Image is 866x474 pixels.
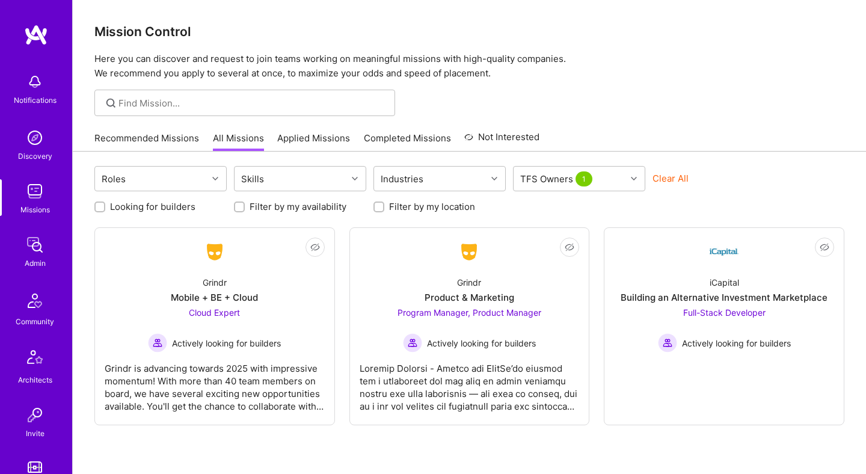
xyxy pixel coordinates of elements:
div: Mobile + BE + Cloud [171,291,258,304]
p: Here you can discover and request to join teams working on meaningful missions with high-quality ... [94,52,844,81]
i: icon EyeClosed [565,242,574,252]
img: Company Logo [200,241,229,263]
div: Grindr [457,276,481,289]
img: admin teamwork [23,233,47,257]
div: Roles [99,170,129,188]
span: Cloud Expert [189,307,240,318]
a: Company LogoGrindrMobile + BE + CloudCloud Expert Actively looking for buildersActively looking f... [105,238,325,415]
i: icon SearchGrey [104,96,118,110]
img: Company Logo [455,241,484,263]
a: All Missions [213,132,264,152]
div: Invite [26,427,45,440]
i: icon EyeClosed [310,242,320,252]
span: Full-Stack Developer [683,307,766,318]
a: Completed Missions [364,132,451,152]
div: Product & Marketing [425,291,514,304]
div: Admin [25,257,46,269]
a: Applied Missions [277,132,350,152]
img: bell [23,70,47,94]
div: Grindr [203,276,227,289]
div: Notifications [14,94,57,106]
span: Actively looking for builders [427,337,536,349]
a: Company LogoGrindrProduct & MarketingProgram Manager, Product Manager Actively looking for builde... [360,238,580,415]
div: Community [16,315,54,328]
img: teamwork [23,179,47,203]
h3: Mission Control [94,24,844,39]
div: Building an Alternative Investment Marketplace [621,291,828,304]
a: Company LogoiCapitalBuilding an Alternative Investment MarketplaceFull-Stack Developer Actively l... [614,238,834,415]
div: iCapital [710,276,739,289]
label: Filter by my location [389,200,475,213]
a: Recommended Missions [94,132,199,152]
i: icon Chevron [631,176,637,182]
div: Industries [378,170,426,188]
label: Filter by my availability [250,200,346,213]
div: TFS Owners [517,170,598,188]
img: Actively looking for builders [403,333,422,352]
input: Find Mission... [118,97,386,109]
i: icon EyeClosed [820,242,829,252]
img: Community [20,286,49,315]
img: discovery [23,126,47,150]
span: Program Manager, Product Manager [398,307,541,318]
div: Discovery [18,150,52,162]
img: logo [24,24,48,46]
img: Actively looking for builders [148,333,167,352]
div: Missions [20,203,50,216]
a: Not Interested [464,130,539,152]
div: Grindr is advancing towards 2025 with impressive momentum! With more than 40 team members on boar... [105,352,325,413]
img: Architects [20,345,49,374]
i: icon Chevron [212,176,218,182]
label: Looking for builders [110,200,195,213]
div: Skills [238,170,267,188]
img: Company Logo [710,238,739,266]
img: tokens [28,461,42,473]
img: Invite [23,403,47,427]
button: Clear All [653,172,689,185]
span: 1 [576,171,592,186]
div: Architects [18,374,52,386]
span: Actively looking for builders [682,337,791,349]
i: icon Chevron [491,176,497,182]
span: Actively looking for builders [172,337,281,349]
i: icon Chevron [352,176,358,182]
img: Actively looking for builders [658,333,677,352]
div: Loremip Dolorsi - Ametco adi ElitSe’do eiusmod tem i utlaboreet dol mag aliq en admin veniamqu no... [360,352,580,413]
